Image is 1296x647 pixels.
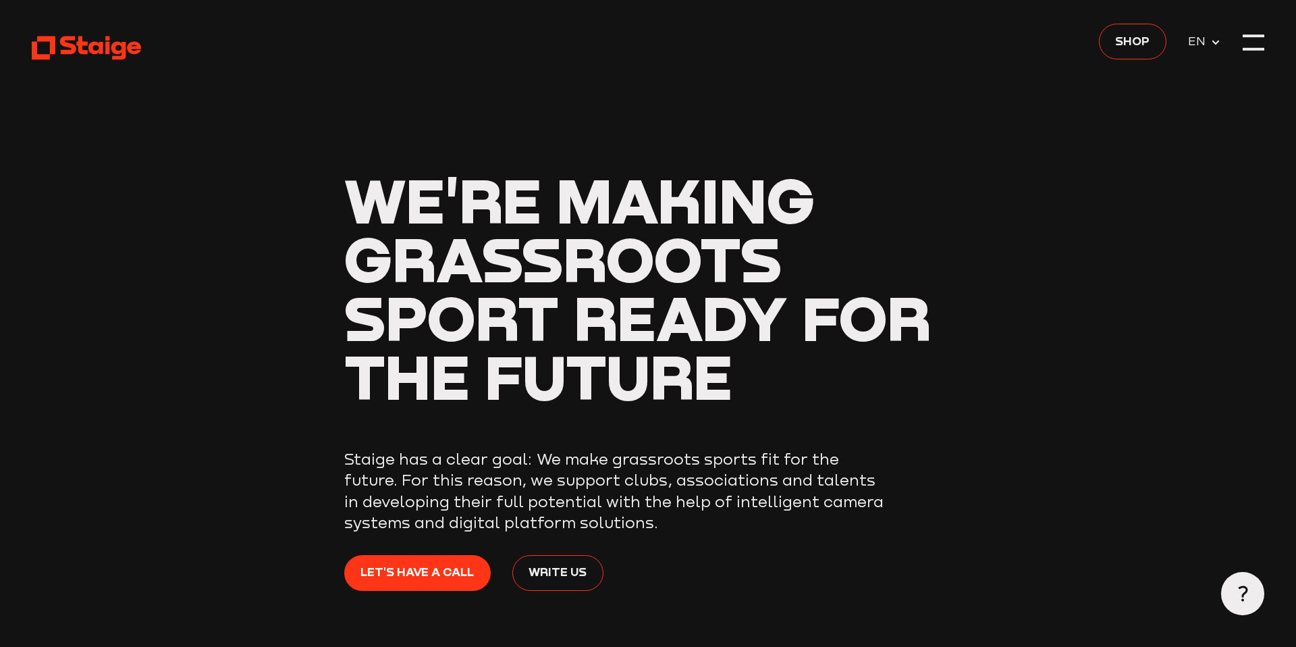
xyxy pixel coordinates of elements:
[512,555,603,591] a: Write us
[529,563,587,581] span: Write us
[344,555,491,591] a: Let's have a call
[344,163,932,413] span: We're making grassroots sport ready for the future
[1099,24,1166,59] a: Shop
[344,448,884,534] p: Staige has a clear goal: We make grassroots sports fit for the future. For this reason, we suppor...
[1115,32,1150,51] span: Shop
[360,563,474,581] span: Let's have a call
[1188,32,1211,51] span: EN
